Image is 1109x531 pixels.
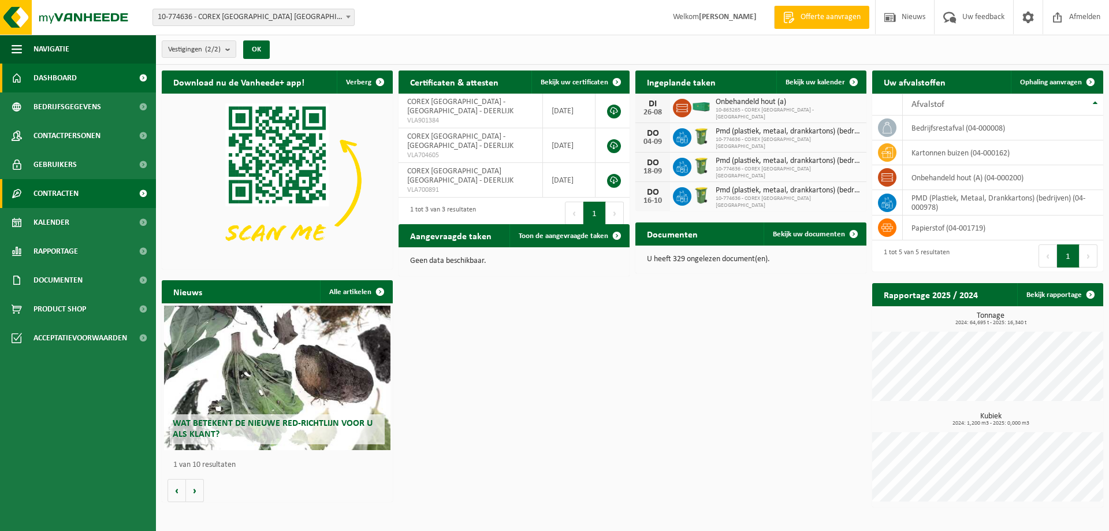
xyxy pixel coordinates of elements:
button: Previous [1039,244,1057,268]
span: 10-774636 - COREX [GEOGRAPHIC_DATA] [GEOGRAPHIC_DATA] [716,166,861,180]
span: Navigatie [34,35,69,64]
span: Pmd (plastiek, metaal, drankkartons) (bedrijven) [716,186,861,195]
span: 2024: 64,695 t - 2025: 16,340 t [878,320,1103,326]
img: WB-0240-HPE-GN-50 [691,127,711,146]
span: COREX [GEOGRAPHIC_DATA] [GEOGRAPHIC_DATA] - DEERLIJK [407,167,513,185]
span: VLA901384 [407,116,534,125]
td: [DATE] [543,128,596,163]
a: Bekijk uw documenten [764,222,865,246]
button: 1 [1057,244,1080,268]
span: Contactpersonen [34,121,101,150]
h2: Aangevraagde taken [399,224,503,247]
a: Bekijk uw kalender [776,70,865,94]
h2: Download nu de Vanheede+ app! [162,70,316,93]
a: Alle artikelen [320,280,392,303]
p: Geen data beschikbaar. [410,257,618,265]
button: Volgende [186,479,204,502]
span: COREX [GEOGRAPHIC_DATA] - [GEOGRAPHIC_DATA] - DEERLIJK [407,98,513,116]
span: Offerte aanvragen [798,12,864,23]
div: 18-09 [641,168,664,176]
span: Onbehandeld hout (a) [716,98,861,107]
span: 10-863265 - COREX [GEOGRAPHIC_DATA] - [GEOGRAPHIC_DATA] [716,107,861,121]
td: [DATE] [543,163,596,198]
span: Bekijk uw kalender [786,79,845,86]
p: 1 van 10 resultaten [173,461,387,469]
span: Ophaling aanvragen [1020,79,1082,86]
span: COREX [GEOGRAPHIC_DATA] - [GEOGRAPHIC_DATA] - DEERLIJK [407,132,513,150]
span: Pmd (plastiek, metaal, drankkartons) (bedrijven) [716,127,861,136]
span: Rapportage [34,237,78,266]
a: Offerte aanvragen [774,6,869,29]
a: Bekijk rapportage [1017,283,1102,306]
td: PMD (Plastiek, Metaal, Drankkartons) (bedrijven) (04-000978) [903,190,1103,216]
span: Gebruikers [34,150,77,179]
div: 1 tot 3 van 3 resultaten [404,200,476,226]
button: Vestigingen(2/2) [162,40,236,58]
span: Dashboard [34,64,77,92]
span: Toon de aangevraagde taken [519,232,608,240]
button: OK [243,40,270,59]
span: Kalender [34,208,69,237]
h3: Tonnage [878,312,1103,326]
span: Documenten [34,266,83,295]
button: Next [606,202,624,225]
span: Contracten [34,179,79,208]
span: Wat betekent de nieuwe RED-richtlijn voor u als klant? [173,419,373,439]
img: WB-0240-HPE-GN-50 [691,156,711,176]
div: 1 tot 5 van 5 resultaten [878,243,950,269]
td: [DATE] [543,94,596,128]
td: papierstof (04-001719) [903,216,1103,240]
span: Bedrijfsgegevens [34,92,101,121]
img: Download de VHEPlus App [162,94,393,267]
h2: Ingeplande taken [635,70,727,93]
span: 10-774636 - COREX BELGIUM NV - DEERLIJK [153,9,354,25]
div: 16-10 [641,197,664,205]
h3: Kubiek [878,413,1103,426]
div: DO [641,158,664,168]
span: Vestigingen [168,41,221,58]
p: U heeft 329 ongelezen document(en). [647,255,855,263]
button: 1 [583,202,606,225]
img: WB-0240-HPE-GN-50 [691,185,711,205]
a: Bekijk uw certificaten [531,70,628,94]
span: VLA700891 [407,185,534,195]
span: Bekijk uw documenten [773,231,845,238]
span: 2024: 1,200 m3 - 2025: 0,000 m3 [878,421,1103,426]
td: onbehandeld hout (A) (04-000200) [903,165,1103,190]
span: 10-774636 - COREX [GEOGRAPHIC_DATA] [GEOGRAPHIC_DATA] [716,136,861,150]
span: Verberg [346,79,371,86]
span: Product Shop [34,295,86,324]
span: Afvalstof [911,100,944,109]
span: 10-774636 - COREX BELGIUM NV - DEERLIJK [152,9,355,26]
h2: Uw afvalstoffen [872,70,957,93]
div: DO [641,129,664,138]
td: bedrijfsrestafval (04-000008) [903,116,1103,140]
span: Acceptatievoorwaarden [34,324,127,352]
h2: Nieuws [162,280,214,303]
span: VLA704605 [407,151,534,160]
h2: Rapportage 2025 / 2024 [872,283,989,306]
button: Previous [565,202,583,225]
strong: [PERSON_NAME] [699,13,757,21]
img: HK-XC-40-GN-00 [691,102,711,112]
h2: Documenten [635,222,709,245]
span: Bekijk uw certificaten [541,79,608,86]
a: Ophaling aanvragen [1011,70,1102,94]
h2: Certificaten & attesten [399,70,510,93]
a: Wat betekent de nieuwe RED-richtlijn voor u als klant? [164,306,390,450]
button: Verberg [337,70,392,94]
button: Vorige [168,479,186,502]
div: DI [641,99,664,109]
a: Toon de aangevraagde taken [509,224,628,247]
span: 10-774636 - COREX [GEOGRAPHIC_DATA] [GEOGRAPHIC_DATA] [716,195,861,209]
div: 26-08 [641,109,664,117]
span: Pmd (plastiek, metaal, drankkartons) (bedrijven) [716,157,861,166]
button: Next [1080,244,1097,268]
count: (2/2) [205,46,221,53]
div: DO [641,188,664,197]
div: 04-09 [641,138,664,146]
td: kartonnen buizen (04-000162) [903,140,1103,165]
